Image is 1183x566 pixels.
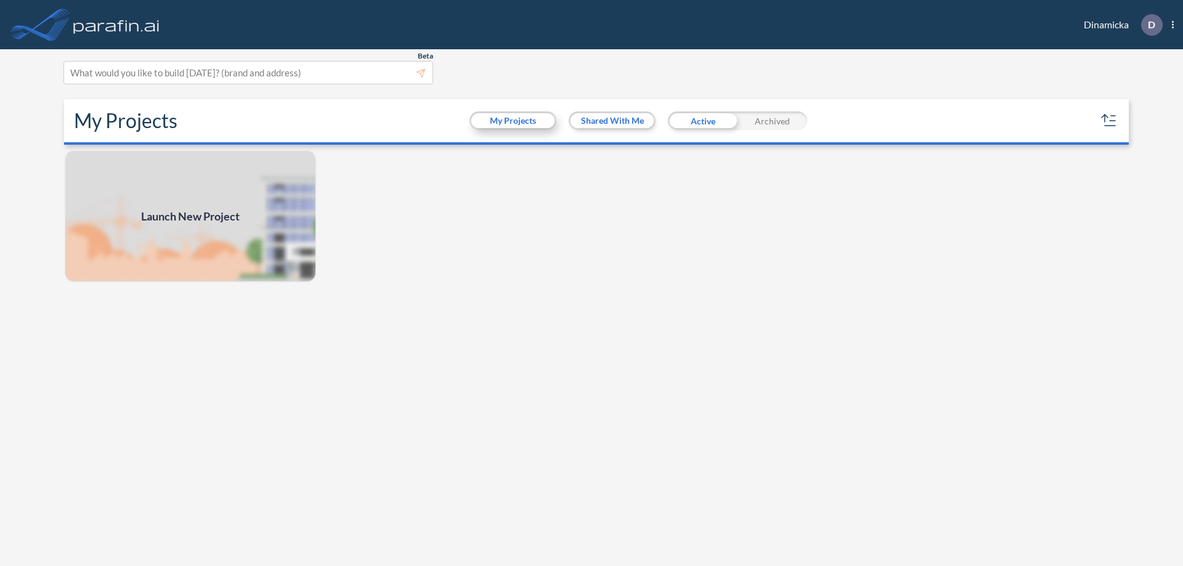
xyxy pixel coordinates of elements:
img: add [64,150,317,283]
div: Archived [738,111,807,130]
a: Launch New Project [64,150,317,283]
h2: My Projects [74,109,177,132]
span: Launch New Project [141,208,240,225]
button: My Projects [471,113,555,128]
button: sort [1099,111,1119,131]
p: D [1148,19,1155,30]
button: Shared With Me [571,113,654,128]
img: logo [71,12,162,37]
div: Active [668,111,738,130]
span: Beta [418,51,433,61]
div: Dinamicka [1065,14,1174,36]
